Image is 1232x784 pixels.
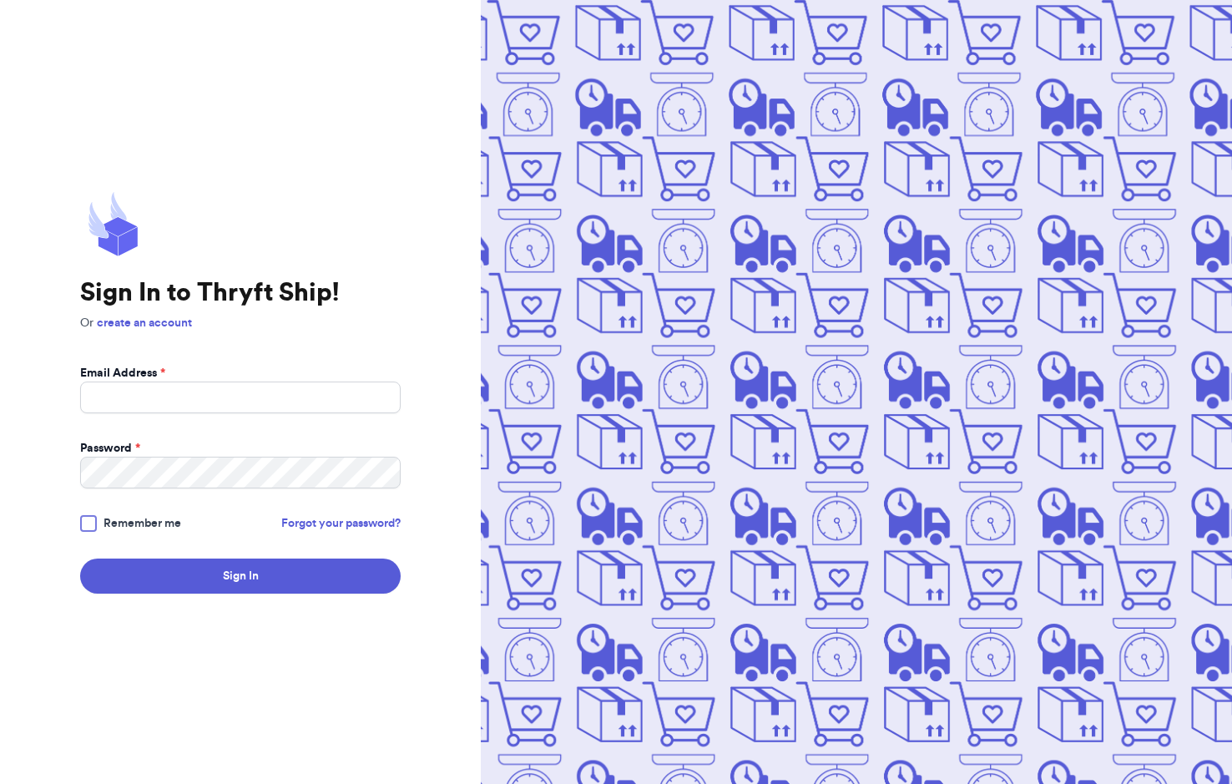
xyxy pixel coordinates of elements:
[104,515,181,532] span: Remember me
[80,365,165,382] label: Email Address
[281,515,401,532] a: Forgot your password?
[80,559,401,594] button: Sign In
[80,278,401,308] h1: Sign In to Thryft Ship!
[80,440,140,457] label: Password
[80,315,401,331] p: Or
[97,317,192,329] a: create an account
